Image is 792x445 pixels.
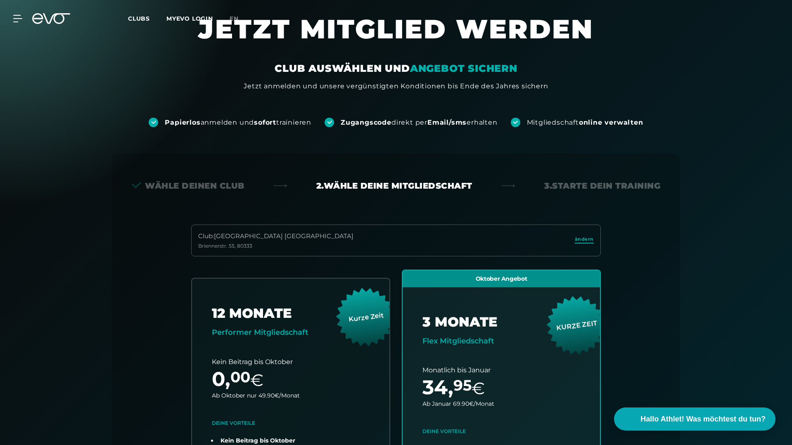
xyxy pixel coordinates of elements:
[244,81,548,91] div: Jetzt anmelden und unsere vergünstigten Konditionen bis Ende des Jahres sichern
[254,118,276,126] strong: sofort
[640,414,766,425] span: Hallo Athlet! Was möchtest du tun?
[575,236,594,245] a: ändern
[427,118,467,126] strong: Email/sms
[316,180,472,192] div: 2. Wähle deine Mitgliedschaft
[544,180,660,192] div: 3. Starte dein Training
[166,15,213,22] a: MYEVO LOGIN
[128,14,166,22] a: Clubs
[341,118,497,127] div: direkt per erhalten
[148,12,644,62] h1: JETZT MITGLIED WERDEN
[198,232,353,241] div: Club : [GEOGRAPHIC_DATA] [GEOGRAPHIC_DATA]
[230,14,249,24] a: en
[165,118,200,126] strong: Papierlos
[230,15,239,22] span: en
[198,243,353,249] div: Briennerstr. 55 , 80333
[410,62,517,74] em: ANGEBOT SICHERN
[579,118,643,126] strong: online verwalten
[132,180,244,192] div: Wähle deinen Club
[165,118,311,127] div: anmelden und trainieren
[128,15,150,22] span: Clubs
[527,118,643,127] div: Mitgliedschaft
[341,118,391,126] strong: Zugangscode
[275,62,517,75] div: CLUB AUSWÄHLEN UND
[614,407,775,431] button: Hallo Athlet! Was möchtest du tun?
[575,236,594,243] span: ändern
